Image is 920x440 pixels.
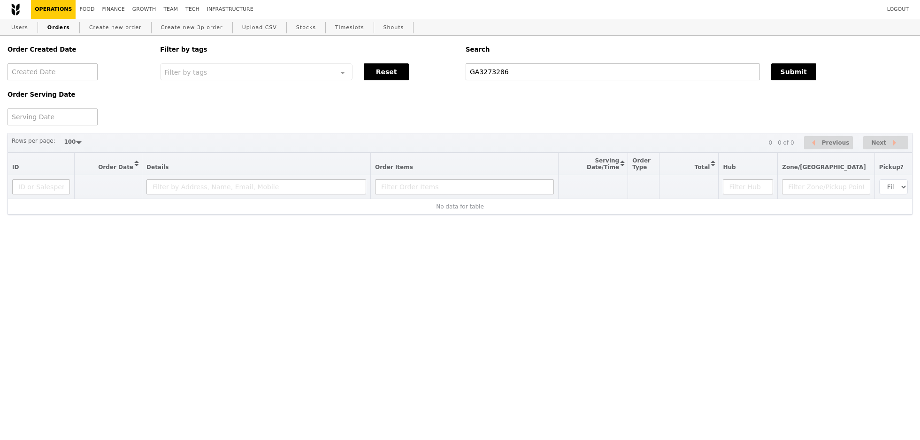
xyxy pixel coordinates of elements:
span: Details [146,164,169,170]
span: Zone/[GEOGRAPHIC_DATA] [782,164,866,170]
h5: Order Created Date [8,46,149,53]
span: Next [871,137,886,148]
a: Timeslots [331,19,368,36]
a: Users [8,19,32,36]
span: Filter by tags [164,68,207,76]
h5: Search [466,46,912,53]
a: Shouts [380,19,408,36]
button: Reset [364,63,409,80]
input: Filter Order Items [375,179,554,194]
div: 0 - 0 of 0 [768,139,794,146]
a: Orders [44,19,74,36]
label: Rows per page: [12,136,55,146]
span: Order Items [375,164,413,170]
span: ID [12,164,19,170]
button: Previous [804,136,853,150]
h5: Order Serving Date [8,91,149,98]
input: ID or Salesperson name [12,179,70,194]
span: Hub [723,164,736,170]
span: Pickup? [879,164,904,170]
input: Search any field [466,63,760,80]
input: Filter Hub [723,179,773,194]
input: Filter Zone/Pickup Point [782,179,870,194]
a: Create new 3p order [157,19,227,36]
span: Previous [822,137,850,148]
div: No data for table [12,203,908,210]
img: Grain logo [11,3,20,15]
h5: Filter by tags [160,46,454,53]
input: Serving Date [8,108,98,125]
span: Order Type [632,157,651,170]
button: Submit [771,63,816,80]
a: Upload CSV [238,19,281,36]
button: Next [863,136,908,150]
a: Stocks [292,19,320,36]
a: Create new order [85,19,146,36]
input: Filter by Address, Name, Email, Mobile [146,179,366,194]
input: Created Date [8,63,98,80]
